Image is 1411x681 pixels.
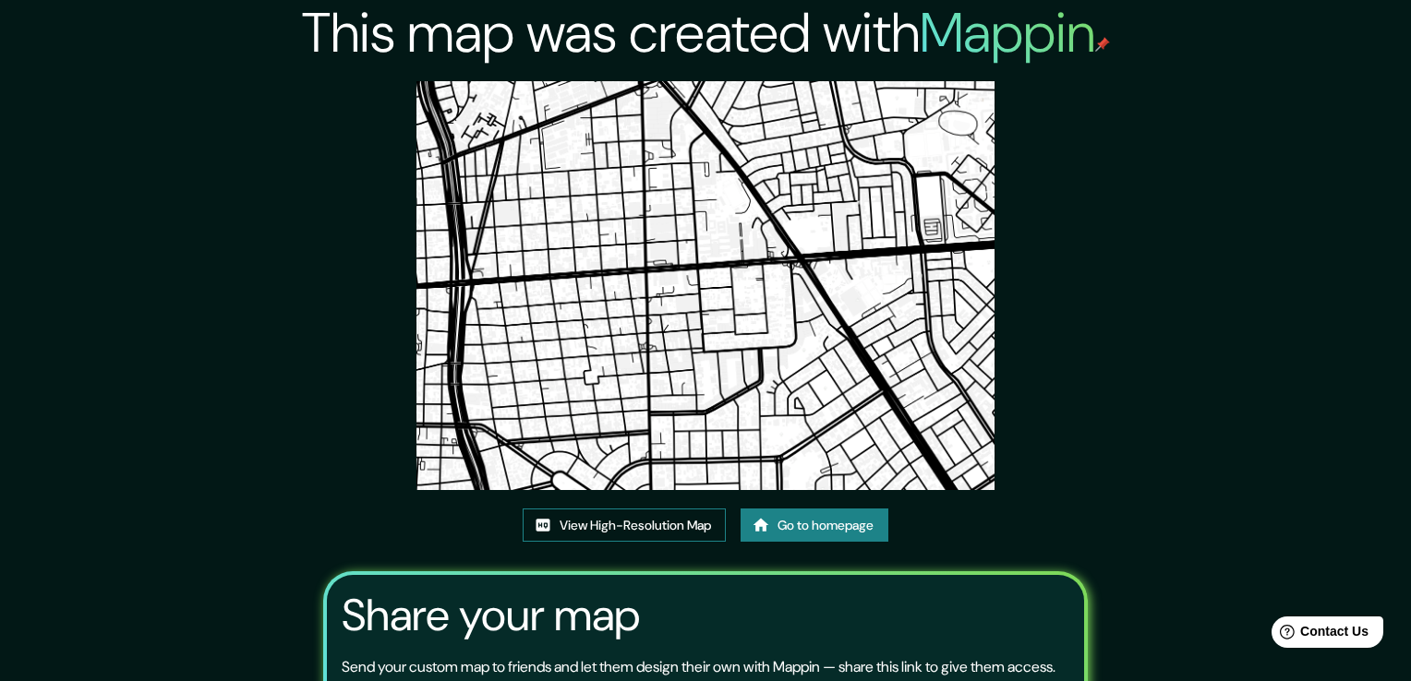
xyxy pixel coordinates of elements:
[416,81,995,490] img: created-map
[342,590,640,641] h3: Share your map
[1095,37,1110,52] img: mappin-pin
[741,508,888,543] a: Go to homepage
[342,656,1055,678] p: Send your custom map to friends and let them design their own with Mappin — share this link to gi...
[1247,609,1391,661] iframe: Help widget launcher
[523,508,726,543] a: View High-Resolution Map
